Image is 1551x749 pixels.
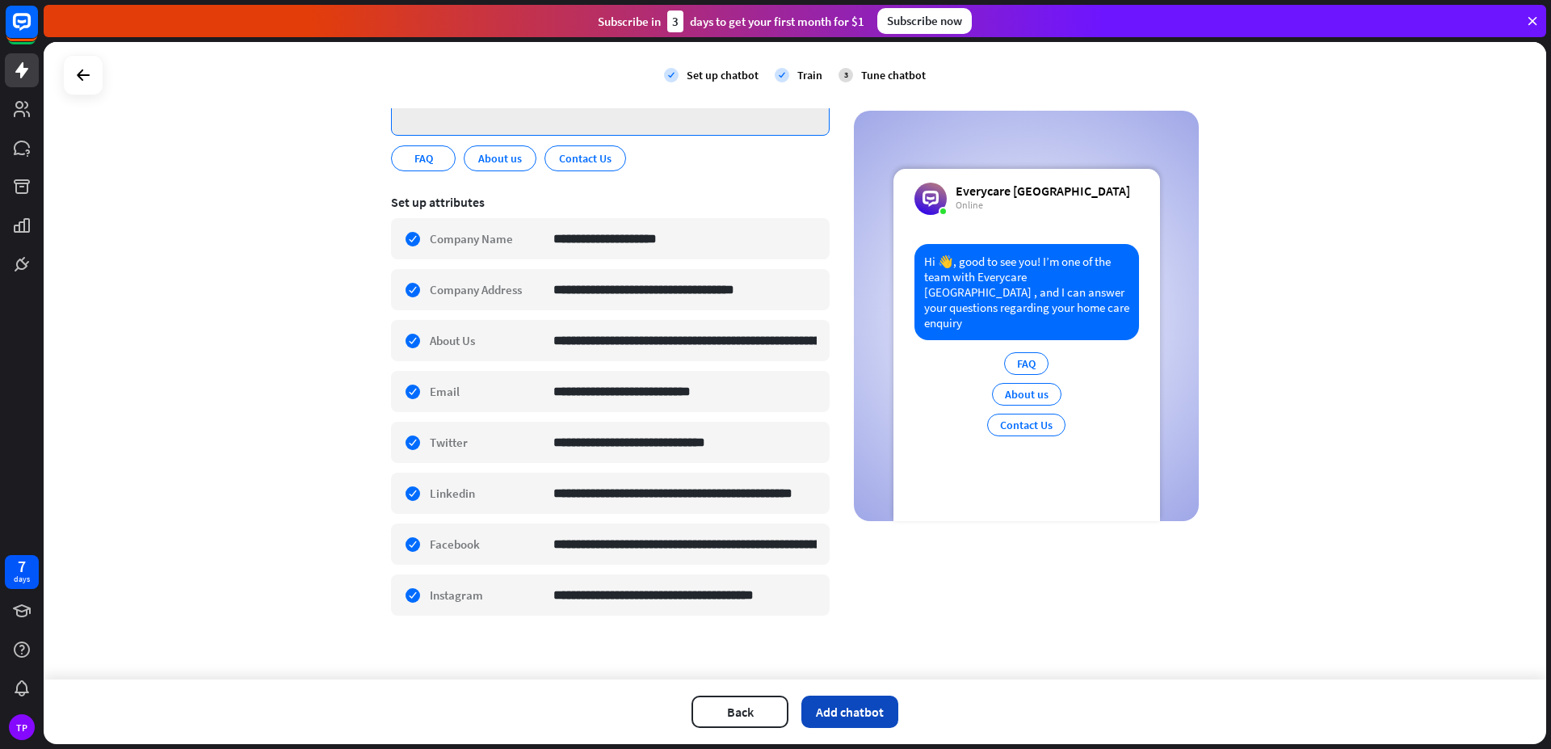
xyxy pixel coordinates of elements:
div: Hi 👋, good to see you! I’m one of the team with Everycare [GEOGRAPHIC_DATA] , and I can answer yo... [914,244,1139,340]
div: Contact Us [987,414,1066,436]
a: 7 days [5,555,39,589]
div: Tune chatbot [861,68,926,82]
div: Subscribe now [877,8,972,34]
span: About us [477,149,523,167]
i: check [775,68,789,82]
div: Subscribe in days to get your first month for $1 [598,11,864,32]
div: FAQ [1004,352,1049,375]
div: days [14,574,30,585]
div: Online [956,199,1130,212]
div: Train [797,68,822,82]
div: Set up attributes [391,194,830,210]
div: 3 [667,11,683,32]
div: 7 [18,559,26,574]
div: TP [9,714,35,740]
div: 3 [839,68,853,82]
button: Open LiveChat chat widget [13,6,61,55]
i: check [664,68,679,82]
button: Back [691,696,788,728]
div: Set up chatbot [687,68,759,82]
span: Contact Us [557,149,613,167]
div: Everycare [GEOGRAPHIC_DATA] [956,183,1130,199]
button: Add chatbot [801,696,898,728]
div: About us [992,383,1061,406]
span: FAQ [413,149,435,167]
